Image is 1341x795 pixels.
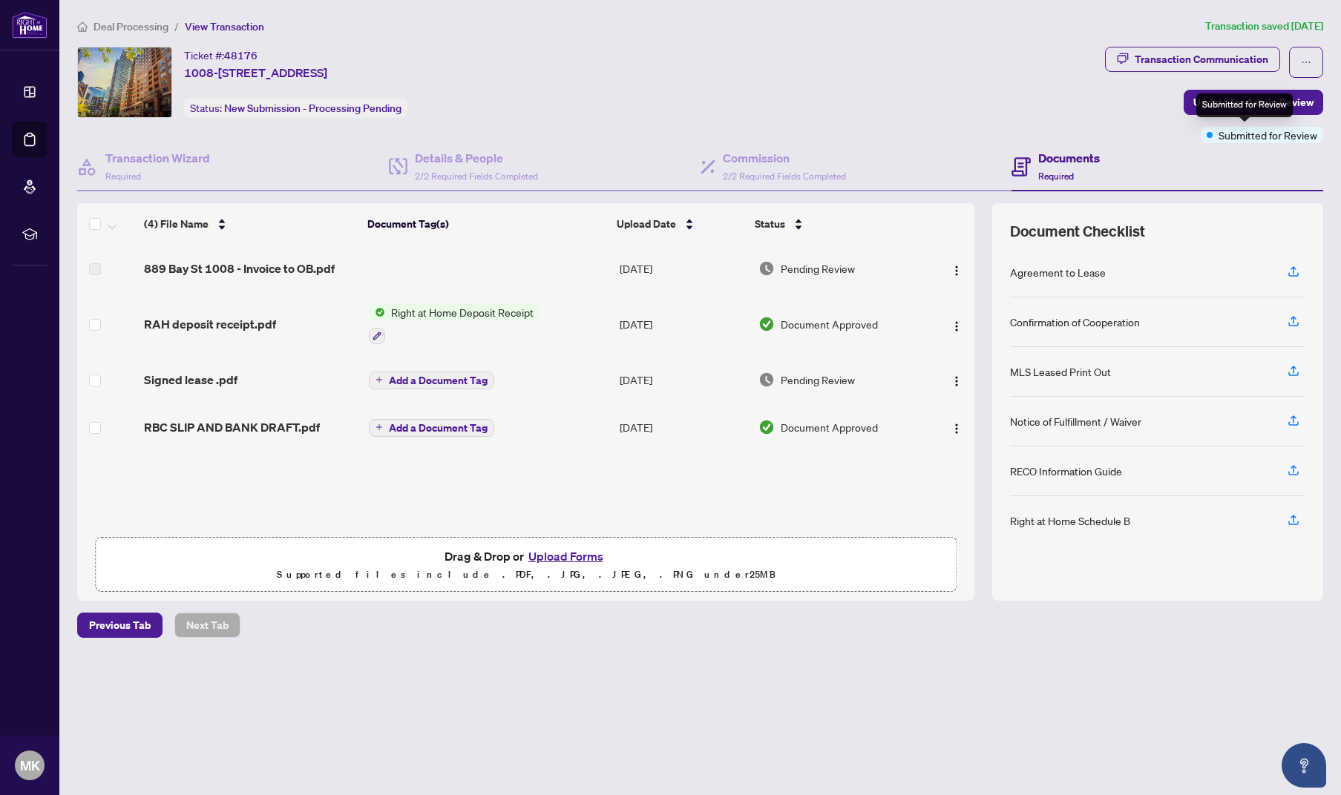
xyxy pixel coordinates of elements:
th: (4) File Name [138,203,361,245]
span: 2/2 Required Fields Completed [415,171,538,182]
span: New Submission - Processing Pending [224,102,401,115]
img: Document Status [758,260,775,277]
h4: Transaction Wizard [105,149,210,167]
li: / [174,18,179,35]
button: Update for Admin Review [1184,90,1323,115]
img: Logo [951,265,963,277]
div: Agreement to Lease [1010,264,1106,280]
span: plus [376,376,383,383]
button: Logo [945,312,968,336]
img: IMG-C12329081_1.jpg [78,47,171,117]
span: Update for Admin Review [1193,90,1314,114]
button: Logo [945,257,968,280]
img: Logo [951,320,963,332]
span: 2/2 Required Fields Completed [723,171,846,182]
span: Right at Home Deposit Receipt [385,304,540,320]
span: Document Checklist [1010,221,1145,242]
span: View Transaction [185,20,264,33]
h4: Documents [1038,149,1100,167]
span: Document Approved [781,316,878,332]
span: Add a Document Tag [389,423,488,433]
div: Confirmation of Cooperation [1010,314,1140,330]
button: Add a Document Tag [369,418,494,437]
td: [DATE] [614,356,753,403]
span: Status [755,216,785,232]
span: Previous Tab [89,613,151,637]
th: Status [749,203,922,245]
th: Upload Date [611,203,749,245]
span: 1008-[STREET_ADDRESS] [184,64,327,82]
td: [DATE] [614,245,753,292]
span: Upload Date [617,216,676,232]
button: Status IconRight at Home Deposit Receipt [369,304,540,344]
img: Status Icon [369,304,385,320]
button: Logo [945,368,968,392]
img: Logo [951,423,963,435]
span: Signed lease .pdf [144,371,237,389]
button: Next Tab [174,613,240,638]
span: Pending Review [781,260,855,277]
img: Document Status [758,372,775,388]
div: Transaction Communication [1135,47,1268,71]
span: Document Approved [781,419,878,435]
td: [DATE] [614,292,753,356]
div: Right at Home Schedule B [1010,512,1130,529]
span: home [77,22,88,32]
h4: Commission [723,149,846,167]
span: Required [1038,171,1074,182]
p: Supported files include .PDF, .JPG, .JPEG, .PNG under 25 MB [105,566,947,584]
button: Logo [945,415,968,439]
button: Transaction Communication [1105,47,1280,72]
span: 889 Bay St 1008 - Invoice to OB.pdf [144,260,335,277]
span: plus [376,423,383,431]
button: Open asap [1282,743,1326,788]
span: RBC SLIP AND BANK DRAFT.pdf [144,418,320,436]
article: Transaction saved [DATE] [1205,18,1323,35]
span: (4) File Name [144,216,209,232]
span: ellipsis [1301,57,1311,67]
span: Pending Review [781,372,855,388]
img: Logo [951,375,963,387]
button: Add a Document Tag [369,370,494,389]
div: Notice of Fulfillment / Waiver [1010,413,1141,429]
td: [DATE] [614,403,753,451]
button: Upload Forms [524,547,608,566]
span: Required [105,171,141,182]
span: RAH deposit receipt.pdf [144,315,276,333]
span: 48176 [224,49,258,62]
span: Add a Document Tag [389,375,488,386]
span: MK [20,755,40,776]
div: Submitted for Review [1196,93,1293,117]
div: RECO Information Guide [1010,463,1122,479]
h4: Details & People [415,149,538,167]
span: Submitted for Review [1219,127,1317,143]
th: Document Tag(s) [361,203,611,245]
span: Drag & Drop orUpload FormsSupported files include .PDF, .JPG, .JPEG, .PNG under25MB [96,538,956,593]
img: Document Status [758,419,775,435]
span: Deal Processing [94,20,168,33]
button: Add a Document Tag [369,419,494,437]
div: Ticket #: [184,47,258,64]
span: Drag & Drop or [445,547,608,566]
img: logo [12,11,47,39]
button: Previous Tab [77,613,163,638]
div: MLS Leased Print Out [1010,363,1111,380]
img: Document Status [758,316,775,332]
button: Add a Document Tag [369,372,494,389]
div: Status: [184,98,407,118]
